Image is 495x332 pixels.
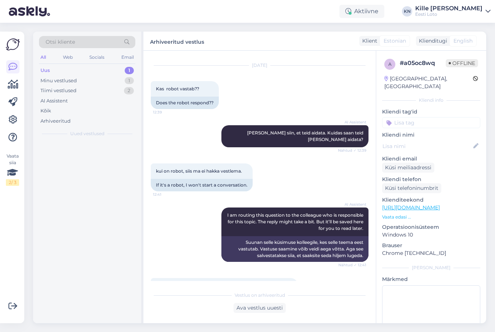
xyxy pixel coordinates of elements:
[415,11,482,17] div: Eesti Loto
[150,36,204,46] label: Arhiveeritud vestlus
[151,97,219,109] div: Does the robot respond??
[339,119,366,125] span: AI Assistent
[153,109,181,115] span: 12:39
[125,77,134,84] div: 1
[446,59,478,67] span: Offline
[124,87,134,94] div: 2
[153,192,181,197] span: 12:41
[384,75,473,90] div: [GEOGRAPHIC_DATA], [GEOGRAPHIC_DATA]
[151,62,368,69] div: [DATE]
[400,59,446,68] div: # a05oc8wq
[247,130,364,142] span: [PERSON_NAME] siin, et teid aidata. Kuidas saan teid [PERSON_NAME] aidata?
[6,37,20,51] img: Askly Logo
[338,262,366,268] span: Nähtud ✓ 12:41
[6,153,19,186] div: Vaata siia
[402,6,412,17] div: KN
[382,97,480,104] div: Kliendi info
[234,303,286,313] div: Ava vestlus uuesti
[382,142,472,150] input: Lisa nimi
[415,6,482,11] div: Kille [PERSON_NAME]
[382,176,480,183] p: Kliendi telefon
[39,53,47,62] div: All
[40,118,71,125] div: Arhiveeritud
[382,223,480,231] p: Operatsioonisüsteem
[40,87,76,94] div: Tiimi vestlused
[382,183,441,193] div: Küsi telefoninumbrit
[382,108,480,116] p: Kliendi tag'id
[221,236,368,262] div: Suunan selle küsimuse kolleegile, kes selle teema eest vastutab. Vastuse saamine võib veidi aega ...
[40,67,50,74] div: Uus
[40,107,51,115] div: Kõik
[61,53,74,62] div: Web
[453,37,473,45] span: English
[235,292,285,299] span: Vestlus on arhiveeritud
[382,163,434,173] div: Küsi meiliaadressi
[125,67,134,74] div: 1
[382,214,480,220] p: Vaata edasi ...
[359,37,377,45] div: Klient
[156,86,199,91] span: Kas robot vastab??
[415,6,491,17] a: Kille [PERSON_NAME]Eesti Loto
[339,5,384,18] div: Aktiivne
[88,53,106,62] div: Socials
[40,77,77,84] div: Minu vestlused
[388,61,392,67] span: a
[40,97,68,105] div: AI Assistent
[384,37,406,45] span: Estonian
[70,130,104,137] span: Uued vestlused
[416,37,447,45] div: Klienditugi
[338,148,366,153] span: Nähtud ✓ 12:39
[339,202,366,207] span: AI Assistent
[6,179,19,186] div: 2 / 3
[382,231,480,239] p: Windows 10
[382,131,480,139] p: Kliendi nimi
[227,212,364,231] span: I am routing this question to the colleague who is responsible for this topic. The reply might ta...
[151,179,253,191] div: If it's a robot, I won't start a conversation.
[156,168,242,174] span: kui on robot, siis ma ei hakka vestlema.
[382,155,480,163] p: Kliendi email
[382,117,480,128] input: Lisa tag
[382,196,480,204] p: Klienditeekond
[382,204,440,211] a: [URL][DOMAIN_NAME]
[120,53,135,62] div: Email
[46,38,75,46] span: Otsi kliente
[382,242,480,249] p: Brauser
[382,264,480,271] div: [PERSON_NAME]
[382,275,480,283] p: Märkmed
[382,249,480,257] p: Chrome [TECHNICAL_ID]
